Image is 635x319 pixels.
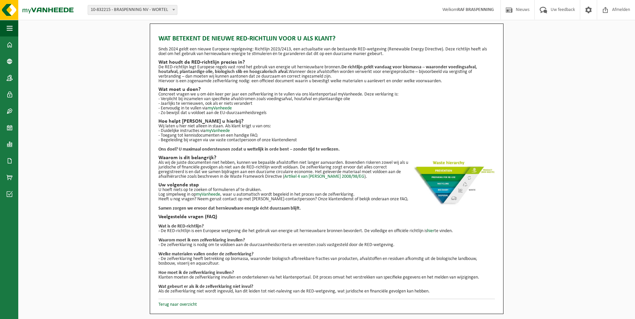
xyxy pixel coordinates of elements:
p: - De RED-richtlijn is een Europese wetgeving die het gebruik van energie uit hernieuwbare bronnen... [158,229,495,233]
p: Sinds 2024 geldt een nieuwe Europese regelgeving: Richtlijn 2023/2413, een actualisatie van de be... [158,47,495,56]
span: Wat betekent de nieuwe RED-richtlijn voor u als klant? [158,34,335,44]
p: - Duidelijke instructies via [158,129,495,133]
a: myVanheede [206,128,230,133]
b: Wat is de RED-richtlijn? [158,224,204,229]
p: - De zelfverklaring is nodig om te voldoen aan de duurzaamheidscriteria en vereisten zoals vastge... [158,243,495,247]
strong: Ons doel? U maximaal ondersteunen zodat u wettelijk in orde bent – zonder tijd te verliezen. [158,147,340,152]
p: U hoeft niets op te zoeken of formulieren af te drukken. Log simpelweg in op , waar u automatisch... [158,188,495,197]
p: - Begeleiding bij vragen via uw vaste contactpersoon of onze klantendienst [158,138,495,143]
p: Wij laten u hier niet alleen in staan. Als klant krijgt u van ons: [158,124,495,129]
h2: Wat houdt de RED-richtlijn precies in? [158,60,495,65]
h2: Veelgestelde vragen (FAQ) [158,214,495,220]
p: Heeft u nog vragen? Neem gerust contact op met [PERSON_NAME]-contactpersoon? Onze klantendienst o... [158,197,495,202]
p: - De zelfverklaring heeft betrekking op biomassa, waaronder biologisch afbreekbare fracties van p... [158,257,495,266]
p: De RED-richtlijn legt Europese regels vast rond het gebruik van energie uit hernieuwbare bronnen.... [158,65,495,79]
b: Welke materialen vallen onder de zelfverklaring? [158,252,253,257]
b: Waarom moet ik een zelfverklaring invullen? [158,238,245,243]
h2: Waarom is dit belangrijk? [158,155,495,160]
p: Als wij de juiste documenten niet hebben, kunnen we bepaalde afvalstoffen niet langer aanvaarden.... [158,160,495,179]
a: Artikel 4 van [PERSON_NAME] 2008/98/EG [284,174,364,179]
p: - Verplicht bij inzamelen van specifieke afvalstromen zoals voedingsafval, houtafval en plantaard... [158,97,495,101]
p: Hiervoor is een zogenaamde zelfverklaring nodig: een officieel document waarin u bevestigt welke ... [158,79,495,84]
h2: Uw volgende stap [158,182,495,188]
p: Als de zelfverklaring niet wordt ingevuld, kan dit leiden tot niet-naleving van de RED-wetgeving,... [158,289,495,294]
p: - Toegang tot kennisdocumenten en een handige FAQ [158,133,495,138]
b: Wat gebeurt er als ik de zelfverklaring niet invul? [158,284,253,289]
h2: Hoe helpt [PERSON_NAME] u hierbij? [158,119,495,124]
h2: Wat moet u doen? [158,87,495,92]
p: Concreet vragen we u om één keer per jaar een zelfverklaring in te vullen via ons klantenportaal ... [158,92,495,97]
strong: De richtlijn geldt vandaag voor biomassa – waaronder voedingsafval, houtafval, plantaardige olie,... [158,65,477,74]
a: myVanheede [208,106,232,111]
p: - Zo bewijst dat u voldoet aan de EU-duurzaamheidsregels [158,111,495,115]
span: 10-832215 - BRASPENNING NV - WORTEL [88,5,177,15]
strong: RAF BRASPENNING [457,7,494,12]
a: Terug naar overzicht [158,302,197,307]
b: Samen zorgen we ervoor dat hernieuwbare energie écht duurzaam blijft. [158,206,301,211]
p: - Jaarlijks te vernieuwen, ook als er niets verandert [158,101,495,106]
a: myVanheede [196,192,220,197]
a: hier [427,228,434,233]
p: - Eenvoudig in te vullen via [158,106,495,111]
p: Klanten moeten de zelfverklaring invullen en ondertekenen via het klantenportaal. Dit proces omva... [158,275,495,280]
b: Hoe moet ik de zelfverklaring invullen? [158,270,234,275]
